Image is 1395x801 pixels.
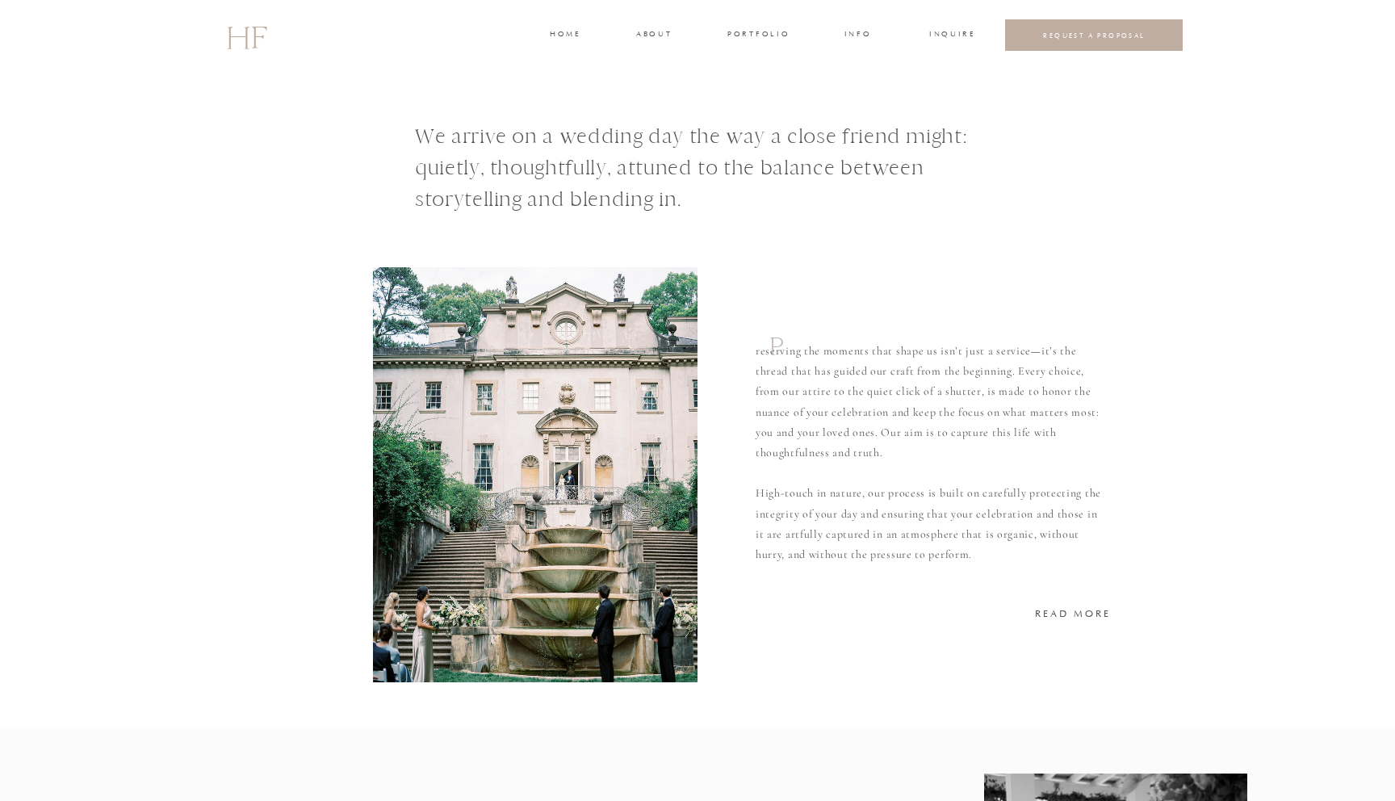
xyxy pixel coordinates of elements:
[1035,606,1112,620] a: READ MORE
[929,28,973,43] a: INQUIRE
[727,28,788,43] a: portfolio
[1018,31,1171,40] a: REQUEST A PROPOSAL
[415,120,1016,221] h1: We arrive on a wedding day the way a close friend might: quietly, thoughtfully, attuned to the ba...
[756,341,1107,564] p: reserving the moments that shape us isn’t just a service—it’s the thread that has guided our craf...
[550,28,580,43] a: home
[843,28,873,43] a: INFO
[636,28,670,43] a: about
[226,12,266,59] a: HF
[769,330,793,374] h1: P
